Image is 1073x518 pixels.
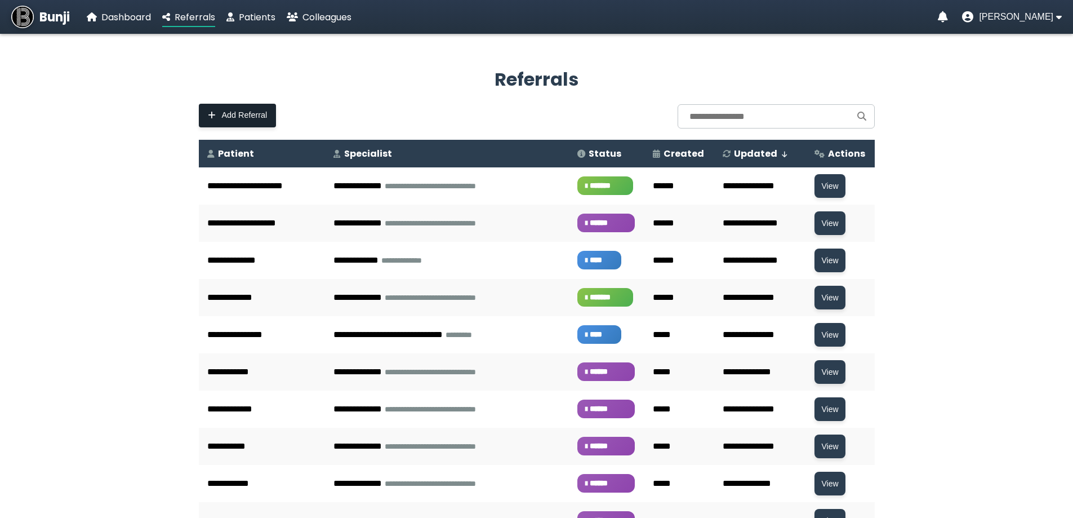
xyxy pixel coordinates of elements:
th: Status [569,140,644,167]
span: Referrals [175,11,215,24]
img: Bunji Dental Referral Management [11,6,34,28]
button: View [814,211,845,235]
span: Patients [239,11,275,24]
th: Created [644,140,715,167]
button: Add Referral [199,104,277,127]
a: Notifications [938,11,948,23]
span: Add Referral [222,110,268,120]
button: View [814,286,845,309]
a: Patients [226,10,275,24]
span: Dashboard [101,11,151,24]
a: Colleagues [287,10,351,24]
a: Referrals [162,10,215,24]
a: Bunji [11,6,70,28]
button: View [814,472,845,495]
button: View [814,323,845,347]
a: Dashboard [87,10,151,24]
button: View [814,174,845,198]
button: View [814,360,845,384]
span: Colleagues [302,11,351,24]
button: View [814,249,845,272]
h2: Referrals [199,66,875,93]
span: [PERSON_NAME] [979,12,1053,22]
th: Patient [199,140,325,167]
th: Updated [714,140,806,167]
th: Actions [806,140,874,167]
button: View [814,397,845,421]
button: User menu [962,11,1062,23]
button: View [814,435,845,458]
span: Bunji [39,8,70,26]
th: Specialist [325,140,569,167]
